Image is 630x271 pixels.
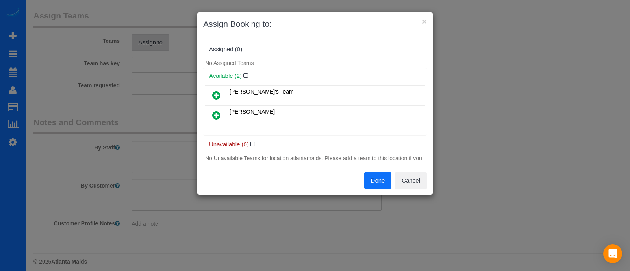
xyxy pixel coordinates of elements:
[209,73,421,79] h4: Available (2)
[209,46,421,53] div: Assigned (0)
[364,172,392,189] button: Done
[230,109,275,115] span: [PERSON_NAME]
[395,172,427,189] button: Cancel
[205,60,254,66] span: No Assigned Teams
[205,155,422,169] span: No Unavailable Teams for location atlantamaids. Please add a team to this location if you want to...
[230,88,294,95] span: [PERSON_NAME]'s Team
[209,141,421,148] h4: Unavailable (0)
[203,18,427,30] h3: Assign Booking to:
[603,244,622,263] div: Open Intercom Messenger
[422,17,427,26] button: ×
